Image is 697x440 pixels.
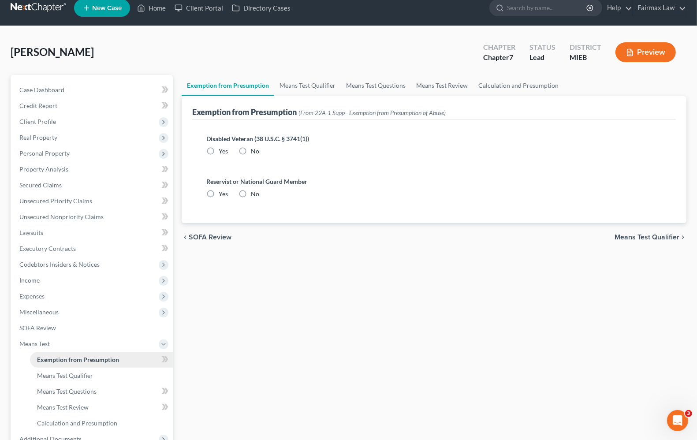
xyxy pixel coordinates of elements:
[192,107,446,117] div: Exemption from Presumption
[529,42,555,52] div: Status
[219,190,228,198] span: Yes
[570,52,601,63] div: MIEB
[19,134,57,141] span: Real Property
[411,75,473,96] a: Means Test Review
[19,261,100,268] span: Codebtors Insiders & Notices
[529,52,555,63] div: Lead
[19,213,104,220] span: Unsecured Nonpriority Claims
[19,308,59,316] span: Miscellaneous
[12,82,173,98] a: Case Dashboard
[274,75,341,96] a: Means Test Qualifier
[19,181,62,189] span: Secured Claims
[570,42,601,52] div: District
[251,147,259,155] span: No
[12,161,173,177] a: Property Analysis
[615,234,679,241] span: Means Test Qualifier
[341,75,411,96] a: Means Test Questions
[509,53,513,61] span: 7
[37,388,97,395] span: Means Test Questions
[12,225,173,241] a: Lawsuits
[19,149,70,157] span: Personal Property
[679,234,686,241] i: chevron_right
[19,276,40,284] span: Income
[19,245,76,252] span: Executory Contracts
[19,197,92,205] span: Unsecured Priority Claims
[12,209,173,225] a: Unsecured Nonpriority Claims
[11,45,94,58] span: [PERSON_NAME]
[667,410,688,431] iframe: Intercom live chat
[30,352,173,368] a: Exemption from Presumption
[483,52,515,63] div: Chapter
[30,399,173,415] a: Means Test Review
[19,340,50,347] span: Means Test
[615,42,676,62] button: Preview
[30,368,173,384] a: Means Test Qualifier
[30,384,173,399] a: Means Test Questions
[37,356,119,363] span: Exemption from Presumption
[685,410,692,417] span: 3
[19,102,57,109] span: Credit Report
[219,147,228,155] span: Yes
[483,42,515,52] div: Chapter
[12,193,173,209] a: Unsecured Priority Claims
[206,177,662,186] label: Reservist or National Guard Member
[19,86,64,93] span: Case Dashboard
[92,5,122,11] span: New Case
[19,324,56,332] span: SOFA Review
[19,292,45,300] span: Expenses
[37,419,117,427] span: Calculation and Presumption
[12,241,173,257] a: Executory Contracts
[19,165,68,173] span: Property Analysis
[251,190,259,198] span: No
[473,75,564,96] a: Calculation and Presumption
[12,320,173,336] a: SOFA Review
[37,372,93,379] span: Means Test Qualifier
[12,98,173,114] a: Credit Report
[298,109,446,116] span: (From 22A-1 Supp - Exemption from Presumption of Abuse)
[37,403,89,411] span: Means Test Review
[19,118,56,125] span: Client Profile
[30,415,173,431] a: Calculation and Presumption
[19,229,43,236] span: Lawsuits
[206,134,662,143] label: Disabled Veteran (38 U.S.C. § 3741(1))
[182,75,274,96] a: Exemption from Presumption
[182,234,231,241] button: chevron_left SOFA Review
[615,234,686,241] button: Means Test Qualifier chevron_right
[189,234,231,241] span: SOFA Review
[12,177,173,193] a: Secured Claims
[182,234,189,241] i: chevron_left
